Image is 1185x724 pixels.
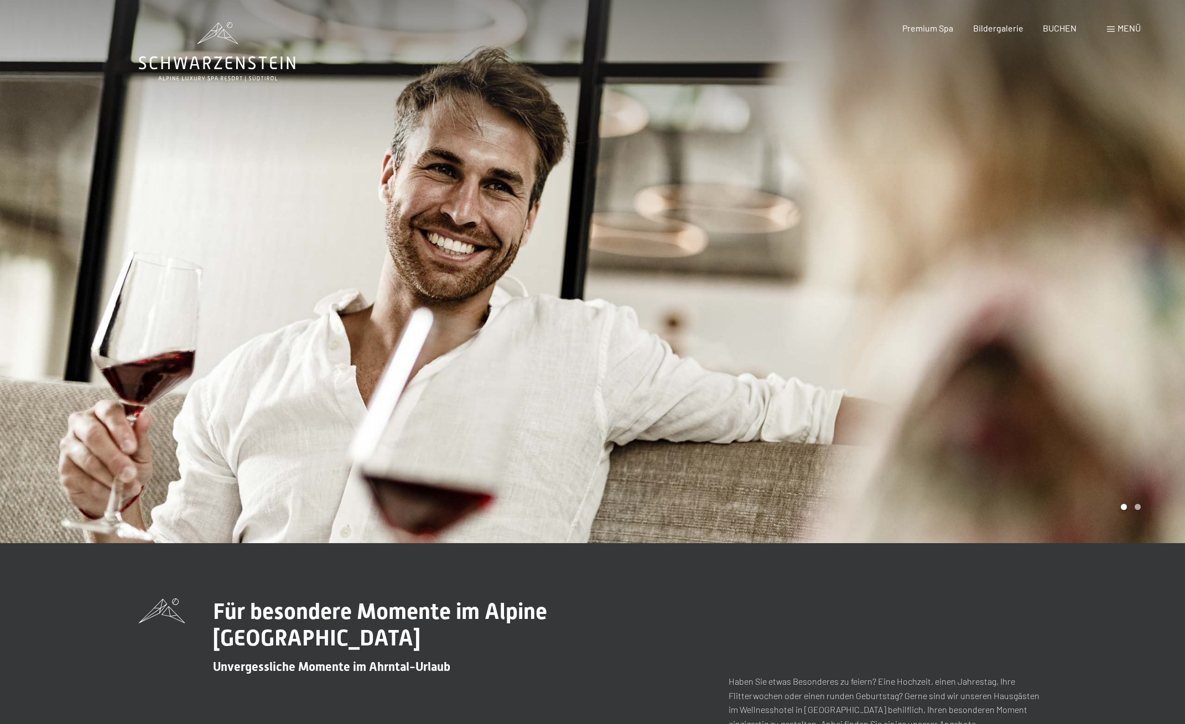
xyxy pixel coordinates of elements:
a: BUCHEN [1043,23,1077,33]
a: Premium Spa [902,23,953,33]
span: Menü [1118,23,1141,33]
a: Bildergalerie [973,23,1023,33]
div: Carousel Page 1 (Current Slide) [1121,504,1127,510]
span: Für besondere Momente im Alpine [GEOGRAPHIC_DATA] [213,598,547,651]
div: Carousel Pagination [1117,504,1141,510]
span: Unvergessliche Momente im Ahrntal-Urlaub [213,660,450,674]
div: Carousel Page 2 [1135,504,1141,510]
